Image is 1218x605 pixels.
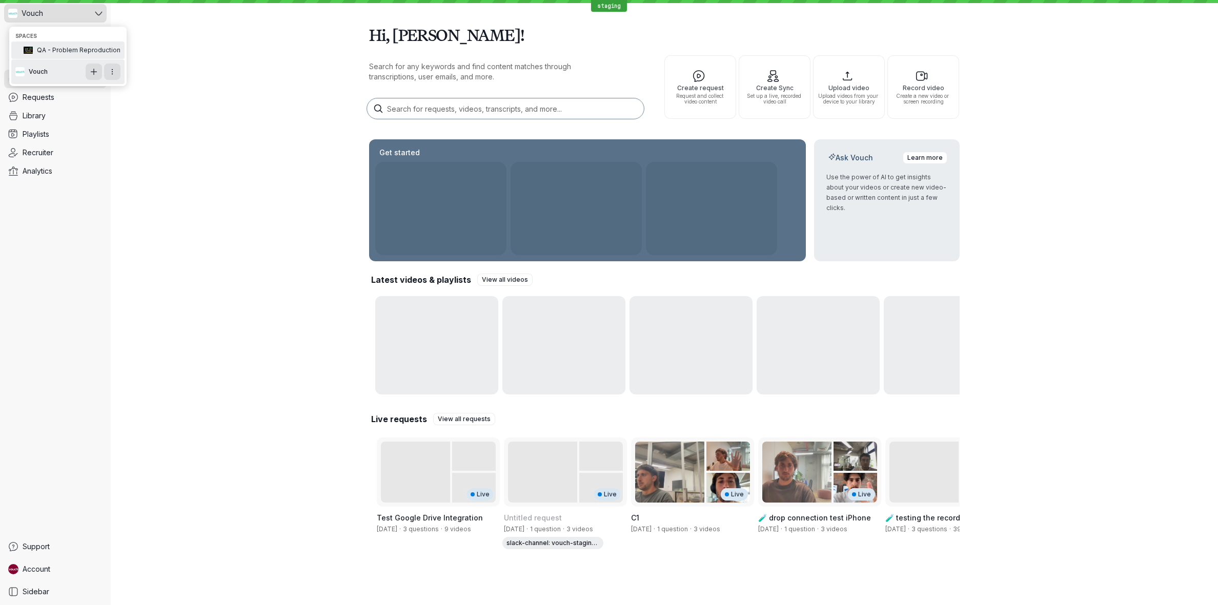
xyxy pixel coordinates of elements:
a: Analytics [4,162,107,180]
span: Create Sync [743,85,806,91]
h1: Hi, [PERSON_NAME]! [369,20,960,49]
h3: Spaces [11,29,125,41]
span: View all videos [482,275,528,285]
span: Playlists [23,129,49,139]
a: Recruiter [4,143,107,162]
span: 1 question [784,525,815,533]
span: · [947,525,953,533]
h2: Get started [377,148,422,158]
span: Account [23,564,50,574]
span: Upload video [818,85,880,91]
a: Search [4,51,107,70]
a: View all requests [433,413,495,425]
button: QA - Problem Reproduction avatarQA - Problem Reproduction [11,41,125,59]
h3: 🧪 testing the recorder webkit blob array buffer ting [885,513,1008,523]
span: · [439,525,444,533]
span: Set up a live, recorded video call [743,93,806,105]
span: Requests [23,92,54,102]
button: Create [4,31,107,49]
button: Create requestRequest and collect video content [664,55,736,119]
a: Home [4,70,107,88]
a: Sidebar [4,582,107,601]
span: 3 videos [821,525,847,533]
a: Library [4,107,107,125]
span: Support [23,541,50,552]
span: 1 question [657,525,688,533]
span: 🧪 drop connection test iPhone [758,513,871,522]
button: Vouch avatarVouch [4,4,107,23]
span: Create request [669,85,732,91]
span: Analytics [23,166,52,176]
span: QA - Problem Reproduction [37,46,120,54]
span: Untitled request [504,513,562,522]
span: Created by Gary Zurnamer [377,525,397,533]
span: Upload videos from your device to your library [818,93,880,105]
h2: Ask Vouch [826,153,875,163]
span: Library [23,111,46,121]
span: · [524,525,530,533]
span: C1 [631,513,639,522]
a: View all videos [477,274,533,286]
div: Vouch [4,4,93,23]
input: Search for requests, videos, transcripts, and more... [367,98,644,119]
a: Requests [4,88,107,107]
button: Record videoCreate a new video or screen recording [887,55,959,119]
span: Test Google Drive Integration [377,513,483,522]
div: slack-channel: vouch-staging-override-message [502,537,603,549]
span: 3 questions [911,525,947,533]
span: Sidebar [23,587,49,597]
span: Vouch [22,8,43,18]
span: Vouch [29,68,48,76]
span: Recruiter [23,148,53,158]
div: Vouch avatarVouch [9,27,127,86]
img: Vouch avatar [8,9,17,18]
span: 9 videos [444,525,471,533]
span: · [815,525,821,533]
p: Search for any keywords and find content matches through transcriptions, user emails, and more. [369,61,615,82]
img: QA - Problem Reproduction avatar [24,46,33,55]
span: · [397,525,403,533]
span: Request and collect video content [669,93,732,105]
span: Created by Jay Almaraz [885,525,906,533]
button: Upload videoUpload videos from your device to your library [813,55,885,119]
a: Learn more [903,152,947,164]
span: Created by Gary Zurnamer [504,525,524,533]
span: Created by Gary Zurnamer [631,525,652,533]
span: Created by Jay Almaraz [758,525,779,533]
a: Stephane avatarAccount [4,560,107,578]
a: Playlists [4,125,107,143]
span: 3 videos [566,525,593,533]
span: · [652,525,657,533]
button: More actions [104,64,120,80]
span: 3 questions [403,525,439,533]
button: Vouch avatarVouchCreate a child SpaceMore actions [11,59,125,84]
span: View all requests [438,414,491,424]
span: 39 videos [953,525,984,533]
span: Create a new video or screen recording [892,93,955,105]
span: 🧪 testing the recorder webkit blob array buffer ting [885,513,1000,532]
span: 1 question [530,525,561,533]
span: 3 videos [694,525,720,533]
button: Create a child Space [86,64,102,80]
span: Learn more [907,153,943,163]
img: Stephane avatar [8,564,18,574]
p: Use the power of AI to get insights about your videos or create new video-based or written conten... [826,172,947,213]
span: · [779,525,784,533]
a: Support [4,537,107,556]
img: Vouch avatar [15,67,25,76]
span: · [561,525,566,533]
span: · [906,525,911,533]
span: · [688,525,694,533]
h2: Latest videos & playlists [371,274,471,285]
h2: Live requests [371,413,427,425]
button: Create SyncSet up a live, recorded video call [739,55,810,119]
span: Record video [892,85,955,91]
